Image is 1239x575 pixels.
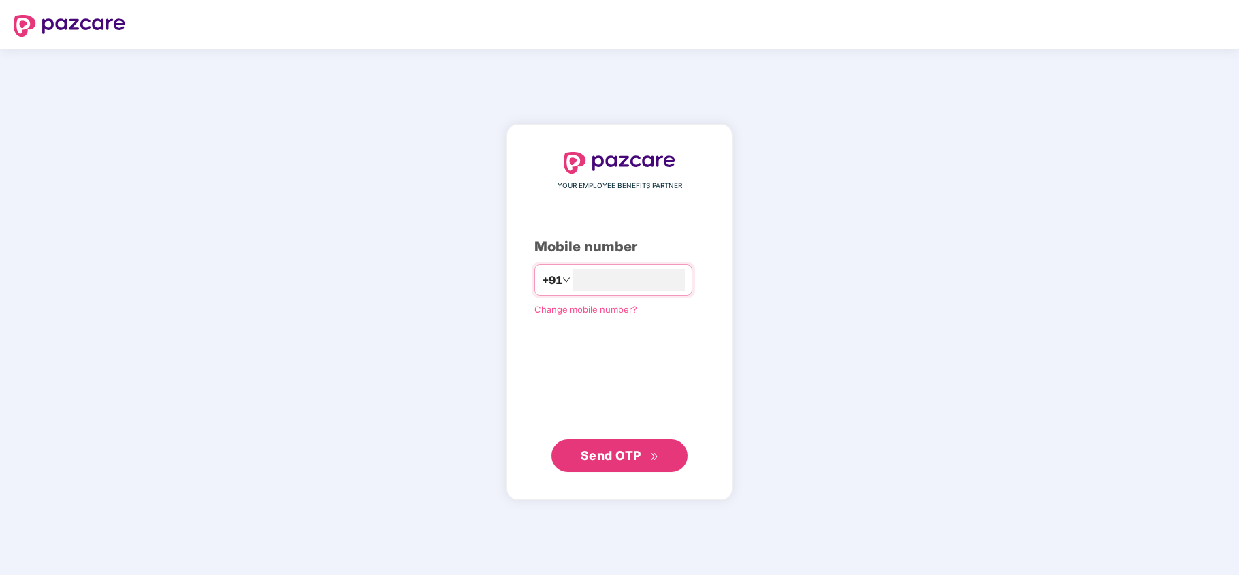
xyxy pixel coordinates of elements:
[650,452,659,461] span: double-right
[551,439,688,472] button: Send OTPdouble-right
[581,448,641,463] span: Send OTP
[14,15,125,37] img: logo
[542,272,562,289] span: +91
[534,304,637,315] a: Change mobile number?
[558,181,682,191] span: YOUR EMPLOYEE BENEFITS PARTNER
[564,152,675,174] img: logo
[534,236,705,258] div: Mobile number
[562,276,570,284] span: down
